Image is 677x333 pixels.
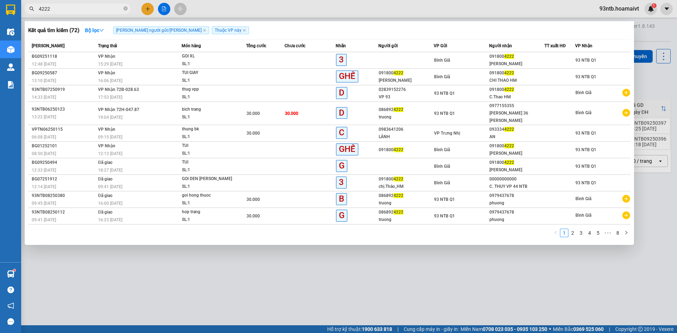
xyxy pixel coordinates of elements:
input: Tìm tên, số ĐT hoặc mã đơn [39,5,122,13]
li: 8 [614,229,622,237]
span: 30.000 [246,111,260,116]
span: [PERSON_NAME] [32,43,65,48]
span: 4222 [504,143,514,148]
div: 086892 [379,192,433,199]
span: 18:27 [DATE] [98,168,122,173]
li: Next Page [622,229,630,237]
div: 091800 [379,175,433,183]
span: VP Nhận [98,70,115,75]
span: 09:15 [DATE] [98,135,122,140]
div: 0979437678 [489,209,544,216]
div: 0983641206 [379,126,433,133]
div: SL: 1 [182,60,235,68]
span: 4222 [504,87,514,92]
div: 093334 [489,126,544,133]
img: warehouse-icon [7,270,14,278]
span: 12:14 [DATE] [32,184,56,189]
span: close-circle [123,6,128,12]
span: Nhãn [336,43,346,48]
img: warehouse-icon [7,28,14,36]
div: 091800 [379,69,433,77]
div: thung bk [182,125,235,133]
span: 30.000 [246,197,260,202]
div: VP 93 [379,93,433,101]
span: 93 NTB Q1 [575,180,596,185]
span: left [554,230,558,235]
div: SL: 1 [182,133,235,141]
span: plus-circle [622,109,630,117]
div: 0979437678 [489,192,544,199]
strong: Bộ lọc [85,27,104,33]
img: warehouse-icon [7,46,14,53]
span: 4222 [394,193,403,198]
div: 086892 [379,106,433,113]
div: SL: 1 [182,216,235,224]
span: 08:50 [DATE] [32,151,56,156]
span: 30.000 [246,131,260,136]
div: VPTN06250115 [32,126,96,133]
div: truong [379,113,433,121]
span: 93 NTB Q1 [575,58,596,63]
span: VP Trưng Nhị [434,131,460,136]
span: 4222 [394,177,403,181]
span: 93 NTB Q1 [434,111,455,116]
span: Đã giao [98,160,112,165]
div: [PERSON_NAME] 36 [PERSON_NAME] [489,110,544,124]
a: 1 [560,229,568,237]
a: 3 [577,229,585,237]
li: 4 [585,229,594,237]
span: Bình Giã [434,147,450,152]
span: Bình Giã [575,213,591,218]
span: question-circle [7,286,14,293]
span: VP Gửi [434,43,447,48]
span: 06:08 [DATE] [32,135,56,140]
span: VP Nhận 72B-028.63 [98,87,139,92]
h3: Kết quả tìm kiếm ( 72 ) [28,27,79,34]
div: truong [379,199,433,207]
div: TUI GIAY [182,69,235,77]
div: SL: 1 [182,199,235,207]
img: solution-icon [7,81,14,88]
button: left [551,229,560,237]
span: 93 NTB Q1 [575,147,596,152]
div: GOI DEN [PERSON_NAME] [182,175,235,183]
span: 93 NTB Q1 [575,131,596,136]
button: Bộ lọcdown [79,25,110,36]
span: close [243,29,246,32]
span: Bình Giã [575,110,591,115]
span: 14:33 [DATE] [32,95,56,100]
span: VP Nhận [575,43,592,48]
span: 93 NTB Q1 [434,91,455,96]
span: G [336,210,347,221]
div: BG01252101 [32,142,96,150]
div: 091800 [489,69,544,77]
div: SL: 1 [182,183,235,191]
div: 091800 [379,146,433,154]
span: Bình Giã [434,180,450,185]
span: plus-circle [622,195,630,203]
div: TUI [182,159,235,166]
div: chị.Thảo_HM [379,183,433,190]
div: 93NTB06250123 [32,106,96,113]
div: 091800 [489,142,544,150]
span: 19:04 [DATE] [98,115,122,120]
div: thug vpp [182,86,235,93]
span: Bình Giã [575,90,591,95]
div: truong [379,216,433,223]
span: Bình Giã [434,58,450,63]
span: plus-circle [622,89,630,97]
span: GHẾ [336,70,358,82]
span: 15:29 [DATE] [98,62,122,67]
span: GHẾ [336,143,358,155]
span: 17:53 [DATE] [98,95,122,100]
a: 2 [569,229,577,237]
div: 091800 [489,53,544,60]
span: Bình Giã [575,196,591,201]
li: Previous Page [551,229,560,237]
span: C [336,127,347,138]
span: 4222 [394,70,403,75]
span: [PERSON_NAME] người gửi/[PERSON_NAME] [113,26,209,34]
div: GOI XL [182,53,235,60]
